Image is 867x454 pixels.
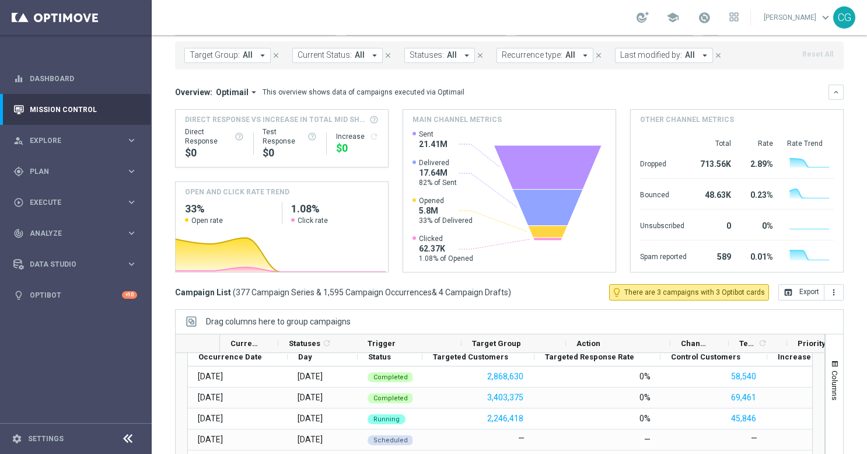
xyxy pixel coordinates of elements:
span: 21.41M [419,139,448,149]
div: Row Groups [206,317,351,326]
span: Action [576,339,600,348]
button: Target Group: All arrow_drop_down [184,48,271,63]
div: Rate [745,139,773,148]
i: close [476,51,484,60]
span: Clicked [419,234,473,243]
colored-tag: Scheduled [368,434,414,445]
div: person_search Explore keyboard_arrow_right [13,136,138,145]
button: open_in_browser Export [778,284,824,301]
div: Monday [298,371,323,382]
div: 713.56K [701,153,731,172]
button: Data Studio keyboard_arrow_right [13,260,138,269]
button: lightbulb_outline There are 3 campaigns with 3 Optibot cards [609,284,769,301]
div: — [644,434,651,445]
i: settings [12,434,22,444]
span: school [666,11,679,24]
div: Wednesday [298,413,323,424]
span: Priority [798,339,826,348]
div: Spam reported [640,246,687,265]
i: arrow_drop_down [580,50,590,61]
span: Analyze [30,230,126,237]
button: more_vert [824,284,844,301]
button: 45,846 [730,411,757,426]
span: & [432,288,437,297]
span: Explore [30,137,126,144]
span: 82% of Sent [419,178,457,187]
span: All [685,50,695,60]
i: track_changes [13,228,24,239]
div: 0% [639,371,651,382]
span: Targeted Customers [433,352,508,361]
div: Direct Response [185,127,244,146]
button: Statuses: All arrow_drop_down [404,48,475,63]
span: All [243,50,253,60]
span: Channel [681,339,709,348]
i: close [272,51,280,60]
div: 0 [701,215,731,234]
span: Completed [373,394,408,402]
span: Control Customers [671,352,740,361]
button: Mission Control [13,105,138,114]
div: $0 [263,146,317,160]
div: Optibot [13,280,137,310]
i: keyboard_arrow_right [126,135,137,146]
button: close [383,49,393,62]
span: Calculate column [320,337,331,350]
span: Plan [30,168,126,175]
div: Total [701,139,731,148]
div: 589 [701,246,731,265]
span: 377 Campaign Series & 1,595 Campaign Occurrences [236,287,432,298]
span: 62.37K [419,243,473,254]
colored-tag: Completed [368,392,414,403]
span: Current Status: [298,50,352,60]
label: — [751,433,757,443]
span: There are 3 campaigns with 3 Optibot cards [624,287,765,298]
i: refresh [758,338,767,348]
div: 16 Oct 2025 [198,434,223,445]
div: 14 Oct 2025 [198,392,223,403]
span: Recurrence type: [502,50,562,60]
div: 48.63K [701,184,731,203]
i: lightbulb [13,290,24,301]
span: Statuses: [410,50,444,60]
div: Data Studio [13,259,126,270]
h2: 1.08% [291,202,379,216]
div: $0 [185,146,244,160]
div: CG [833,6,855,29]
span: Statuses [289,339,320,348]
div: Rate Trend [787,139,834,148]
span: Trigger [368,339,396,348]
h4: OPEN AND CLICK RATE TREND [185,187,289,197]
button: close [271,49,281,62]
button: track_changes Analyze keyboard_arrow_right [13,229,138,238]
button: Current Status: All arrow_drop_down [292,48,383,63]
i: arrow_drop_down [462,50,472,61]
span: Targeted Response Rate [545,352,634,361]
span: Occurrence Date [198,352,262,361]
i: arrow_drop_down [700,50,710,61]
i: keyboard_arrow_right [126,259,137,270]
span: Columns [830,371,840,400]
span: 5.8M [419,205,473,216]
div: 0% [745,215,773,234]
span: Delivered [419,158,457,167]
div: gps_fixed Plan keyboard_arrow_right [13,167,138,176]
span: keyboard_arrow_down [819,11,832,24]
span: All [355,50,365,60]
button: close [475,49,485,62]
h4: Other channel metrics [640,114,734,125]
button: 2,246,418 [486,411,525,426]
span: Direct Response VS Increase In Total Mid Shipment Dotcom Transaction Amount [185,114,366,125]
button: 2,868,630 [486,369,525,384]
button: play_circle_outline Execute keyboard_arrow_right [13,198,138,207]
div: Tuesday [298,392,323,403]
div: Test Response [263,127,317,146]
span: Sent [419,130,448,139]
button: Last modified by: All arrow_drop_down [615,48,713,63]
span: Completed [373,373,408,381]
a: Optibot [30,280,122,310]
div: 0.01% [745,246,773,265]
span: Current Status [230,339,258,348]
